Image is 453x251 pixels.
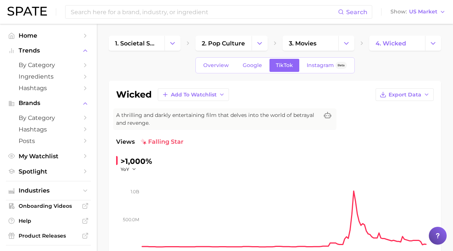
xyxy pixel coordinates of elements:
a: 1. societal shifts & culture [109,36,165,51]
span: Onboarding Videos [19,203,78,209]
span: Beta [338,62,345,69]
a: by Category [6,59,91,71]
span: by Category [19,114,78,121]
span: 4. wicked [376,40,406,47]
span: Brands [19,100,78,107]
span: Show [390,10,407,14]
a: Spotlight [6,166,91,177]
a: Hashtags [6,82,91,94]
span: Posts [19,137,78,144]
span: Google [243,62,262,69]
a: Home [6,30,91,41]
a: Product Releases [6,230,91,241]
span: Search [346,9,367,16]
a: InstagramBeta [300,59,353,72]
span: My Watchlist [19,153,78,160]
a: 2. pop culture [195,36,251,51]
span: Export Data [389,92,421,98]
a: 4. wicked [369,36,425,51]
a: My Watchlist [6,150,91,162]
button: Add to Watchlist [158,88,229,101]
tspan: 1.0b [131,189,139,194]
span: Hashtags [19,85,78,92]
span: by Category [19,61,78,69]
button: Change Category [425,36,441,51]
span: Spotlight [19,168,78,175]
span: 2. pop culture [202,40,245,47]
span: Hashtags [19,126,78,133]
button: Brands [6,98,91,109]
a: Help [6,215,91,226]
span: Add to Watchlist [171,92,217,98]
input: Search here for a brand, industry, or ingredient [70,6,338,18]
a: Ingredients [6,71,91,82]
span: Trends [19,47,78,54]
button: Industries [6,185,91,196]
a: Google [236,59,268,72]
a: TikTok [269,59,299,72]
button: Change Category [165,36,181,51]
a: 3. movies [283,36,338,51]
a: Posts [6,135,91,147]
span: 1. societal shifts & culture [115,40,158,47]
span: A thrilling and darkly entertaining film that delves into the world of betrayal and revenge. [116,111,319,127]
span: Ingredients [19,73,78,80]
h1: wicked [116,90,152,99]
img: falling star [141,139,147,145]
span: 3. movies [289,40,316,47]
img: SPATE [7,7,47,16]
span: Overview [203,62,229,69]
span: YoY [121,166,129,172]
span: Product Releases [19,232,78,239]
span: Industries [19,187,78,194]
span: Help [19,217,78,224]
tspan: 500.0m [123,217,139,222]
span: US Market [409,10,437,14]
span: TikTok [276,62,293,69]
button: Trends [6,45,91,56]
span: Views [116,137,135,146]
button: Change Category [338,36,354,51]
button: Change Category [252,36,268,51]
span: Home [19,32,78,39]
a: Onboarding Videos [6,200,91,212]
button: ShowUS Market [389,7,447,17]
span: >1,000% [121,157,152,166]
a: Hashtags [6,124,91,135]
a: by Category [6,112,91,124]
a: Overview [197,59,235,72]
span: falling star [141,137,184,146]
button: YoY [121,166,137,172]
span: Instagram [307,62,334,69]
button: Export Data [376,88,434,101]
